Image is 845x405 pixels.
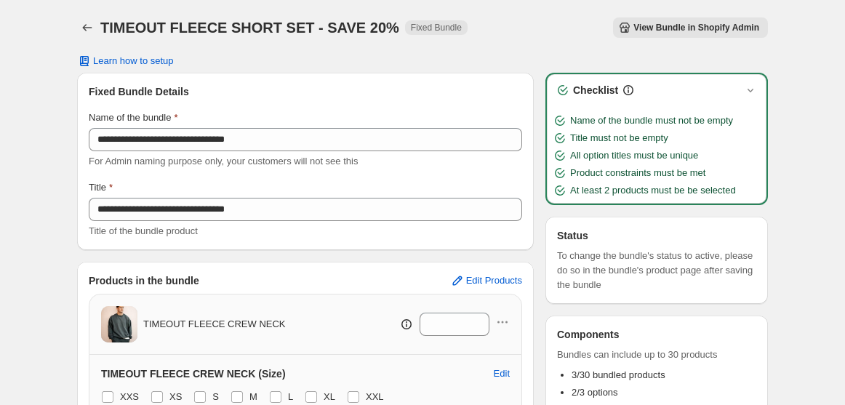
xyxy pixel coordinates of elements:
span: Edit [494,368,510,380]
h3: Fixed Bundle Details [89,84,522,99]
h3: Components [557,327,620,342]
span: XXS [120,391,139,402]
span: Learn how to setup [93,55,174,67]
span: XXL [366,391,384,402]
span: To change the bundle's status to active, please do so in the bundle's product page after saving t... [557,249,756,292]
label: Name of the bundle [89,111,178,125]
button: Learn how to setup [68,51,183,71]
h3: TIMEOUT FLEECE CREW NECK (Size) [101,366,286,381]
span: Product constraints must be met [570,166,705,180]
span: View Bundle in Shopify Admin [633,22,759,33]
h3: Products in the bundle [89,273,199,288]
span: All option titles must be unique [570,148,698,163]
button: Back [77,17,97,38]
span: Bundles can include up to 30 products [557,348,756,362]
button: Edit [485,362,518,385]
span: S [212,391,219,402]
span: Fixed Bundle [411,22,462,33]
span: 2/3 options [572,387,618,398]
button: View Bundle in Shopify Admin [613,17,768,38]
span: At least 2 products must be be selected [570,183,736,198]
h3: Status [557,228,756,243]
span: XL [324,391,335,402]
span: Title must not be empty [570,131,668,145]
span: XS [169,391,182,402]
label: Title [89,180,113,195]
span: For Admin naming purpose only, your customers will not see this [89,156,358,167]
span: M [249,391,257,402]
span: TIMEOUT FLEECE CREW NECK [143,317,286,332]
span: Title of the bundle product [89,225,198,236]
h1: TIMEOUT FLEECE SHORT SET - SAVE 20% [100,19,399,36]
span: L [288,391,293,402]
button: Edit Products [441,269,531,292]
span: Name of the bundle must not be empty [570,113,733,128]
img: TIMEOUT FLEECE CREW NECK [101,300,137,349]
h3: Checklist [573,83,618,97]
span: 3/30 bundled products [572,369,665,380]
span: Edit Products [466,275,522,286]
